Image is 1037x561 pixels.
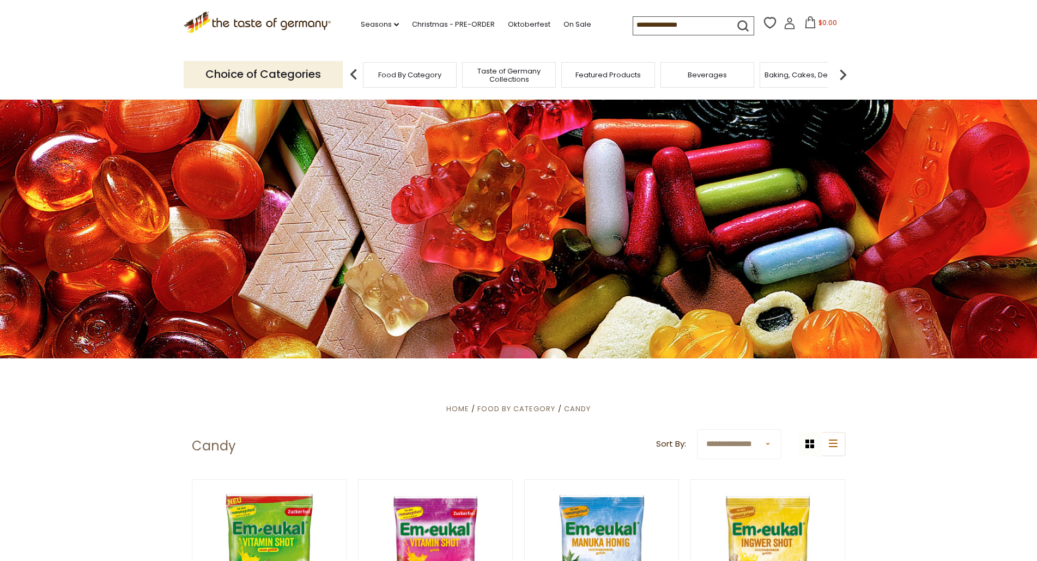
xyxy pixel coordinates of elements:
a: Beverages [688,71,727,79]
img: previous arrow [343,64,365,86]
a: Food By Category [378,71,441,79]
a: Oktoberfest [508,19,550,31]
a: Featured Products [575,71,641,79]
img: next arrow [832,64,854,86]
p: Choice of Categories [184,61,343,88]
label: Sort By: [656,437,686,451]
a: On Sale [563,19,591,31]
a: Home [446,404,469,414]
a: Candy [564,404,591,414]
a: Taste of Germany Collections [465,67,553,83]
button: $0.00 [798,16,844,33]
a: Christmas - PRE-ORDER [412,19,495,31]
a: Seasons [361,19,399,31]
a: Food By Category [477,404,555,414]
span: $0.00 [818,18,837,27]
h1: Candy [192,438,236,454]
a: Baking, Cakes, Desserts [765,71,849,79]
